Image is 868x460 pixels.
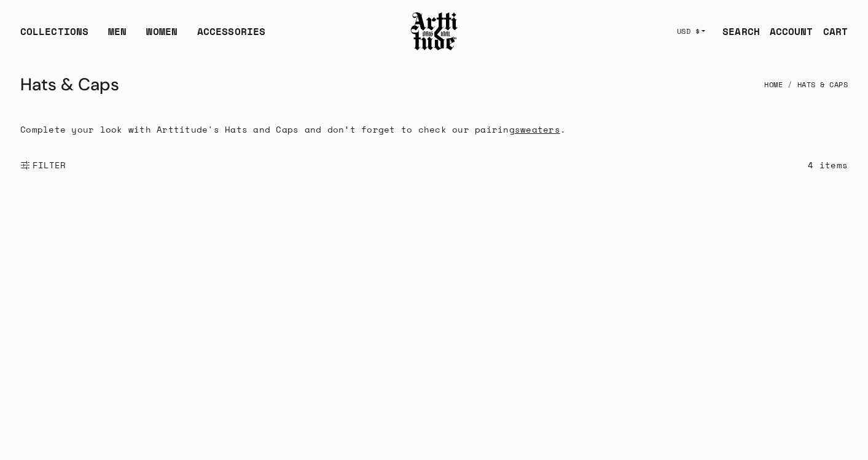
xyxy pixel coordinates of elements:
button: USD $ [670,18,713,45]
button: Show filters [20,152,66,179]
a: ACCOUNT [760,19,813,44]
div: CART [823,24,848,39]
div: 4 items [808,158,848,172]
a: MEN [108,24,127,49]
span: FILTER [30,159,66,171]
span: USD $ [677,26,700,36]
ul: Main navigation [10,24,275,49]
a: Home [764,71,783,98]
img: Arttitude [410,10,459,52]
a: WOMEN [146,24,178,49]
div: COLLECTIONS [20,24,88,49]
h1: Hats & Caps [20,70,119,99]
li: Hats & Caps [783,71,848,98]
div: ACCESSORIES [197,24,265,49]
p: Complete your look with Arttitude's Hats and Caps and don’t forget to check our pairing . [20,122,566,136]
a: Open cart [813,19,848,44]
a: sweaters [515,123,560,136]
a: SEARCH [713,19,760,44]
